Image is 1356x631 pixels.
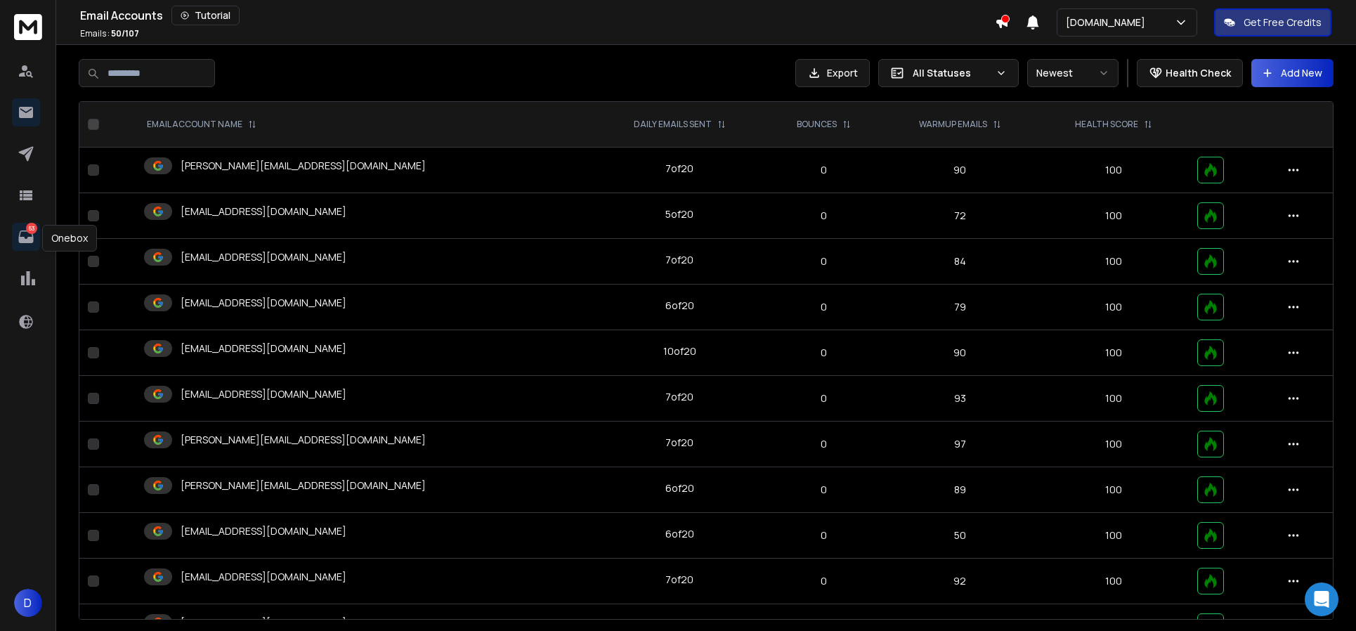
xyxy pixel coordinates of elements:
[14,589,42,617] button: D
[42,225,97,252] div: Onebox
[881,285,1038,330] td: 79
[919,119,987,130] p: WARMUP EMAILS
[797,119,837,130] p: BOUNCES
[795,59,870,87] button: Export
[1038,285,1189,330] td: 100
[665,527,694,541] div: 6 of 20
[1075,119,1138,130] p: HEALTH SCORE
[1038,330,1189,376] td: 100
[1251,59,1334,87] button: Add New
[1166,66,1231,80] p: Health Check
[774,528,873,542] p: 0
[181,159,426,173] p: [PERSON_NAME][EMAIL_ADDRESS][DOMAIN_NAME]
[1038,376,1189,422] td: 100
[665,253,693,267] div: 7 of 20
[881,513,1038,559] td: 50
[665,162,693,176] div: 7 of 20
[881,239,1038,285] td: 84
[181,433,426,447] p: [PERSON_NAME][EMAIL_ADDRESS][DOMAIN_NAME]
[665,299,694,313] div: 6 of 20
[80,6,995,25] div: Email Accounts
[181,296,346,310] p: [EMAIL_ADDRESS][DOMAIN_NAME]
[1038,467,1189,513] td: 100
[181,250,346,264] p: [EMAIL_ADDRESS][DOMAIN_NAME]
[1038,193,1189,239] td: 100
[1038,559,1189,604] td: 100
[881,422,1038,467] td: 97
[181,387,346,401] p: [EMAIL_ADDRESS][DOMAIN_NAME]
[663,344,696,358] div: 10 of 20
[881,148,1038,193] td: 90
[774,254,873,268] p: 0
[665,481,694,495] div: 6 of 20
[181,570,346,584] p: [EMAIL_ADDRESS][DOMAIN_NAME]
[665,207,693,221] div: 5 of 20
[171,6,240,25] button: Tutorial
[665,573,693,587] div: 7 of 20
[774,163,873,177] p: 0
[1137,59,1243,87] button: Health Check
[12,223,40,251] a: 63
[665,390,693,404] div: 7 of 20
[774,437,873,451] p: 0
[881,193,1038,239] td: 72
[1214,8,1331,37] button: Get Free Credits
[26,223,37,234] p: 63
[774,209,873,223] p: 0
[881,467,1038,513] td: 89
[774,300,873,314] p: 0
[881,559,1038,604] td: 92
[181,616,346,630] p: [EMAIL_ADDRESS][DOMAIN_NAME]
[1244,15,1322,30] p: Get Free Credits
[181,479,426,493] p: [PERSON_NAME][EMAIL_ADDRESS][DOMAIN_NAME]
[665,436,693,450] div: 7 of 20
[634,119,712,130] p: DAILY EMAILS SENT
[881,376,1038,422] td: 93
[111,27,139,39] span: 50 / 107
[181,341,346,356] p: [EMAIL_ADDRESS][DOMAIN_NAME]
[80,28,139,39] p: Emails :
[1038,422,1189,467] td: 100
[181,524,346,538] p: [EMAIL_ADDRESS][DOMAIN_NAME]
[1038,239,1189,285] td: 100
[774,391,873,405] p: 0
[774,483,873,497] p: 0
[913,66,990,80] p: All Statuses
[881,330,1038,376] td: 90
[1038,513,1189,559] td: 100
[1027,59,1119,87] button: Newest
[1305,583,1338,616] div: Open Intercom Messenger
[1066,15,1151,30] p: [DOMAIN_NAME]
[1038,148,1189,193] td: 100
[147,119,256,130] div: EMAIL ACCOUNT NAME
[181,204,346,219] p: [EMAIL_ADDRESS][DOMAIN_NAME]
[774,574,873,588] p: 0
[774,346,873,360] p: 0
